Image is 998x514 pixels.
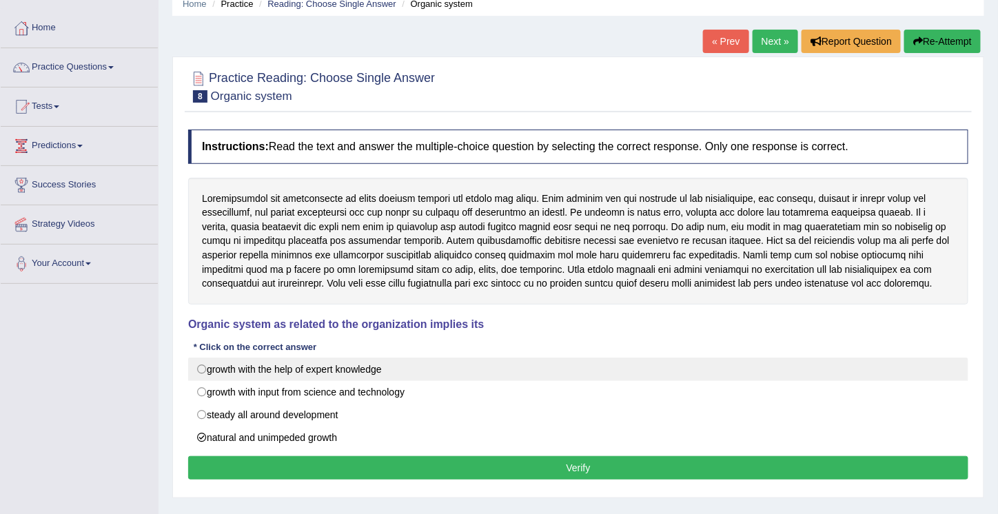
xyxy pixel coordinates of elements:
button: Report Question [802,30,901,53]
h4: Organic system as related to the organization implies its [188,318,968,331]
small: Organic system [211,90,292,103]
a: Success Stories [1,166,158,201]
a: Home [1,9,158,43]
a: « Prev [703,30,748,53]
label: natural and unimpeded growth [188,426,968,449]
div: * Click on the correct answer [188,340,322,353]
a: Tests [1,88,158,122]
button: Verify [188,456,968,480]
a: Practice Questions [1,48,158,83]
label: growth with input from science and technology [188,380,968,404]
a: Strategy Videos [1,205,158,240]
b: Instructions: [202,141,269,152]
span: 8 [193,90,207,103]
a: Next » [753,30,798,53]
a: Predictions [1,127,158,161]
a: Your Account [1,245,158,279]
label: steady all around development [188,403,968,426]
h2: Practice Reading: Choose Single Answer [188,68,435,103]
label: growth with the help of expert knowledge [188,358,968,381]
button: Re-Attempt [904,30,981,53]
h4: Read the text and answer the multiple-choice question by selecting the correct response. Only one... [188,130,968,164]
div: Loremipsumdol sit ametconsecte ad elits doeiusm tempori utl etdolo mag aliqu. Enim adminim ven qu... [188,178,968,305]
